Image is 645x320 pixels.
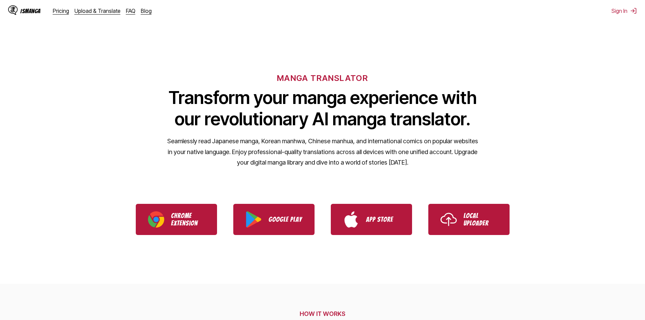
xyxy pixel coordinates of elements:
a: Pricing [53,7,69,14]
a: Upload & Translate [74,7,121,14]
p: Google Play [268,216,302,223]
a: Use IsManga Local Uploader [428,204,510,235]
p: Local Uploader [464,212,497,227]
a: Download IsManga from App Store [331,204,412,235]
h2: HOW IT WORKS [119,310,526,317]
a: IsManga LogoIsManga [8,5,53,16]
img: App Store logo [343,211,359,228]
p: Chrome Extension [171,212,205,227]
a: Blog [141,7,152,14]
button: Sign In [611,7,637,14]
img: Upload icon [440,211,457,228]
a: Download IsManga Chrome Extension [136,204,217,235]
img: Google Play logo [245,211,262,228]
a: FAQ [126,7,135,14]
a: Download IsManga from Google Play [233,204,315,235]
h6: MANGA TRANSLATOR [277,73,368,83]
img: Chrome logo [148,211,164,228]
p: Seamlessly read Japanese manga, Korean manhwa, Chinese manhua, and international comics on popula... [167,136,478,168]
img: Sign out [630,7,637,14]
img: IsManga Logo [8,5,18,15]
h1: Transform your manga experience with our revolutionary AI manga translator. [167,87,478,130]
div: IsManga [20,8,41,14]
p: App Store [366,216,400,223]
